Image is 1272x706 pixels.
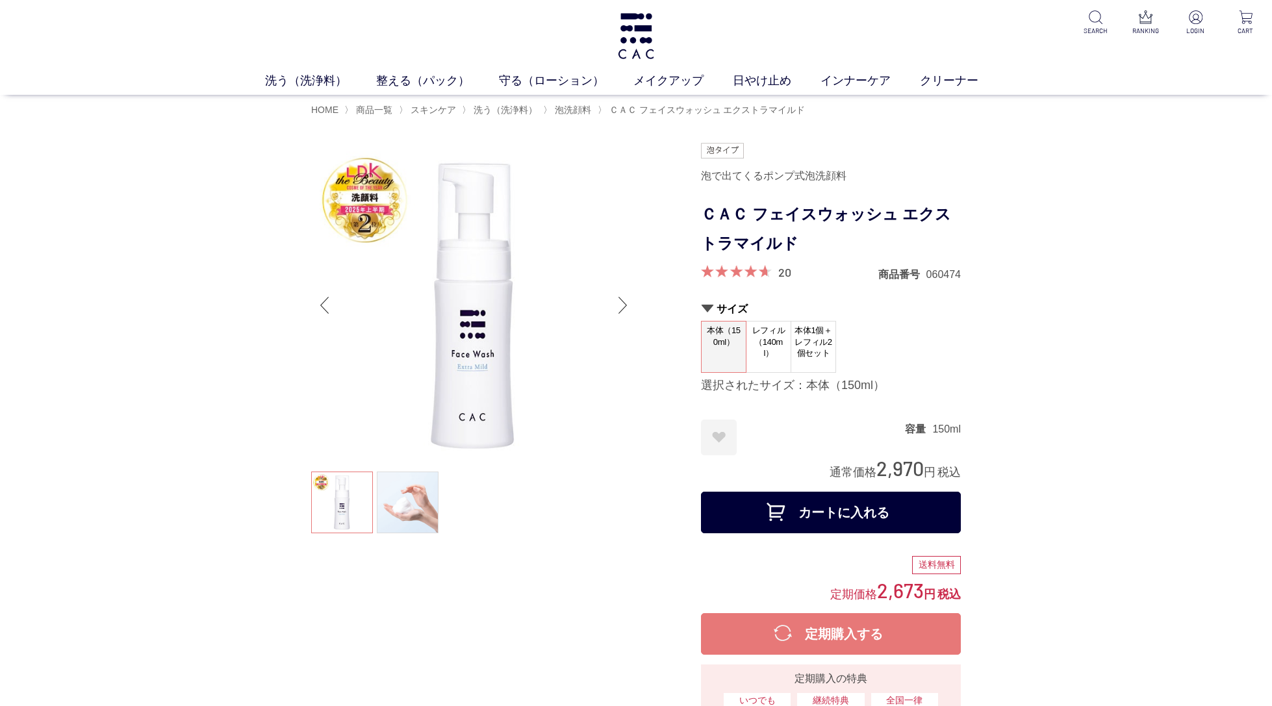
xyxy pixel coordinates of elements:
span: 商品一覧 [356,105,392,115]
a: SEARCH [1080,10,1112,36]
a: インナーケア [820,72,920,90]
li: 〉 [543,104,594,116]
li: 〉 [344,104,396,116]
a: メイクアップ [633,72,733,90]
a: 守る（ローション） [499,72,633,90]
dt: 商品番号 [878,268,926,281]
a: ＣＡＣ フェイスウォッシュ エクストラマイルド [607,105,806,115]
span: 洗う（洗浄料） [474,105,537,115]
p: CART [1230,26,1262,36]
div: 送料無料 [912,556,961,574]
div: 泡で出てくるポンプ式泡洗顔料 [701,165,961,187]
div: 選択されたサイズ：本体（150ml） [701,378,961,394]
p: RANKING [1130,26,1162,36]
button: カートに入れる [701,492,961,533]
dt: 容量 [905,422,932,436]
a: お気に入りに登録する [701,420,737,455]
p: SEARCH [1080,26,1112,36]
img: ＣＡＣ フェイスウォッシュ エクストラマイルド 本体（150ml） [311,143,636,468]
a: LOGIN [1180,10,1212,36]
li: 〉 [399,104,459,116]
span: スキンケア [411,105,456,115]
button: 定期購入する [701,613,961,655]
dd: 060474 [926,268,961,281]
div: 定期購入の特典 [706,671,956,687]
span: 税込 [937,466,961,479]
a: 洗う（洗浄料） [471,105,537,115]
span: 通常価格 [830,466,876,479]
span: 2,673 [877,578,924,602]
a: 商品一覧 [353,105,392,115]
a: 日やけ止め [733,72,820,90]
span: 円 [924,466,935,479]
a: 泡洗顔料 [552,105,591,115]
span: 泡洗顔料 [555,105,591,115]
span: 税込 [937,588,961,601]
p: LOGIN [1180,26,1212,36]
span: 定期価格 [830,586,877,601]
span: 本体（150ml） [702,321,746,359]
a: クリーナー [920,72,1008,90]
img: 泡タイプ [701,143,744,158]
a: スキンケア [408,105,456,115]
span: 円 [924,588,935,601]
span: ＣＡＣ フェイスウォッシュ エクストラマイルド [609,105,806,115]
li: 〉 [462,104,541,116]
li: 〉 [598,104,809,116]
a: CART [1230,10,1262,36]
img: logo [616,13,657,59]
div: Previous slide [311,279,337,331]
a: RANKING [1130,10,1162,36]
dd: 150ml [932,422,961,436]
span: 2,970 [876,456,924,480]
a: 20 [778,265,791,279]
span: レフィル（140ml） [746,321,791,362]
a: HOME [311,105,338,115]
h1: ＣＡＣ フェイスウォッシュ エクストラマイルド [701,200,961,258]
a: 整える（パック） [376,72,499,90]
a: 洗う（洗浄料） [265,72,376,90]
h2: サイズ [701,302,961,316]
span: 本体1個＋レフィル2個セット [791,321,835,362]
div: Next slide [610,279,636,331]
